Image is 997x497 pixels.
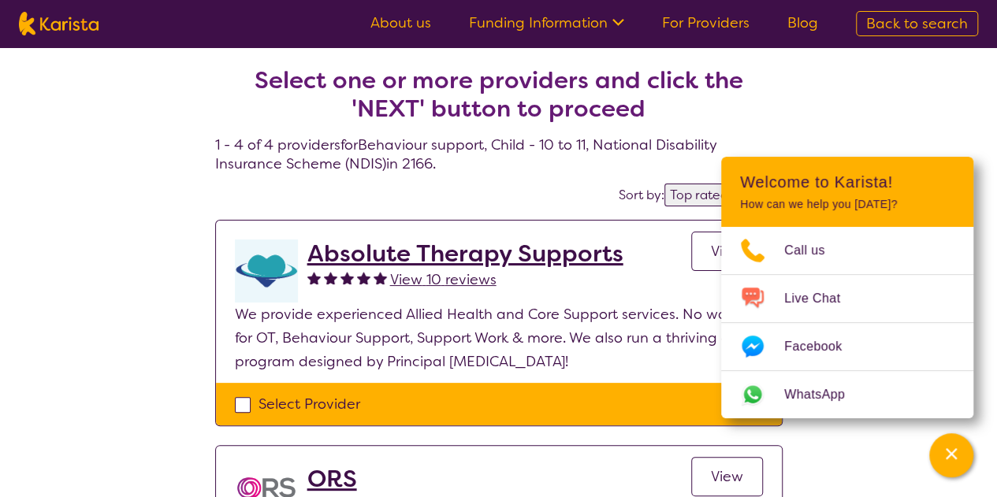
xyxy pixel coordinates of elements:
[787,13,818,32] a: Blog
[307,271,321,284] img: fullstar
[619,187,664,203] label: Sort by:
[390,270,497,289] span: View 10 reviews
[370,13,431,32] a: About us
[721,371,973,418] a: Web link opens in a new tab.
[390,268,497,291] a: View 10 reviews
[469,13,624,32] a: Funding Information
[740,198,954,211] p: How can we help you [DATE]?
[215,28,783,173] h4: 1 - 4 of 4 providers for Behaviour support , Child - 10 to 11 , National Disability Insurance Sch...
[307,239,623,268] a: Absolute Therapy Supports
[784,239,844,262] span: Call us
[234,66,764,123] h2: Select one or more providers and click the 'NEXT' button to proceed
[721,227,973,418] ul: Choose channel
[866,14,968,33] span: Back to search
[307,465,490,493] a: ORS
[711,467,743,486] span: View
[374,271,387,284] img: fullstar
[740,172,954,191] h2: Welcome to Karista!
[662,13,750,32] a: For Providers
[235,239,298,302] img: otyvwjbtyss6nczvq3hf.png
[235,302,763,373] p: We provide experienced Allied Health and Core Support services. No wait list for OT, Behaviour Su...
[721,157,973,418] div: Channel Menu
[324,271,337,284] img: fullstar
[340,271,354,284] img: fullstar
[784,383,864,406] span: WhatsApp
[19,12,99,35] img: Karista logo
[784,335,861,358] span: Facebook
[357,271,370,284] img: fullstar
[856,11,978,36] a: Back to search
[691,457,763,496] a: View
[711,242,743,261] span: View
[784,287,859,310] span: Live Chat
[691,232,763,271] a: View
[929,433,973,477] button: Channel Menu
